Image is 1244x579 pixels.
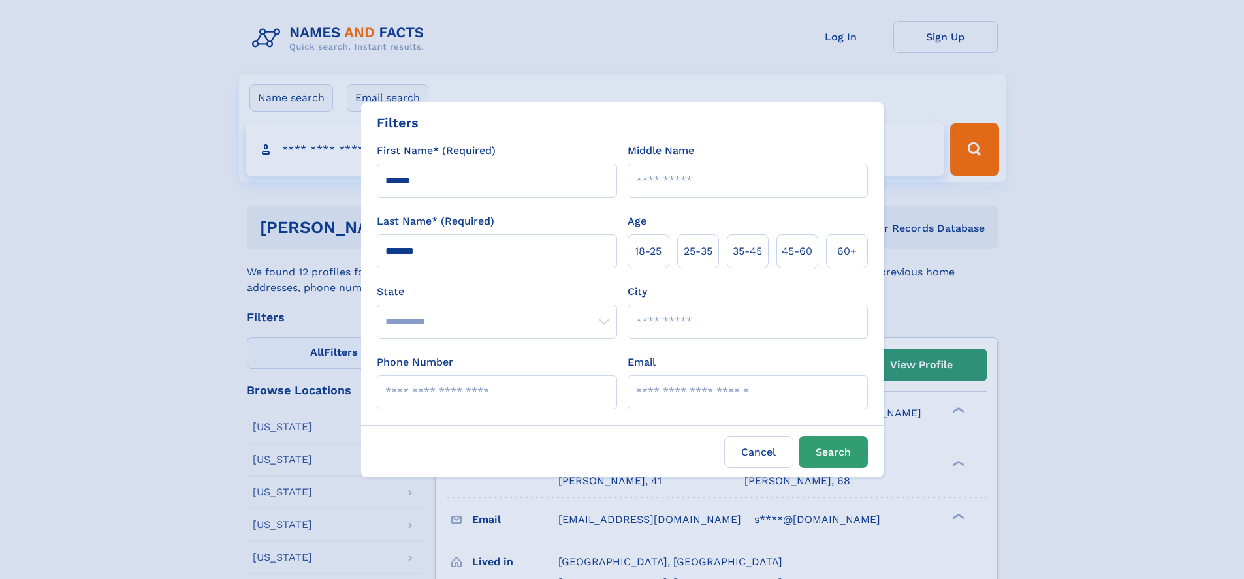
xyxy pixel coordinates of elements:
button: Search [799,436,868,468]
label: Cancel [724,436,793,468]
label: Middle Name [628,143,694,159]
span: 25‑35 [684,243,712,259]
label: Phone Number [377,354,453,370]
label: Email [628,354,656,370]
label: Last Name* (Required) [377,213,494,229]
label: Age [628,213,646,229]
label: City [628,284,647,300]
label: State [377,284,617,300]
div: Filters [377,113,419,133]
label: First Name* (Required) [377,143,496,159]
span: 60+ [837,243,857,259]
span: 18‑25 [635,243,662,259]
span: 35‑45 [733,243,762,259]
span: 45‑60 [782,243,812,259]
